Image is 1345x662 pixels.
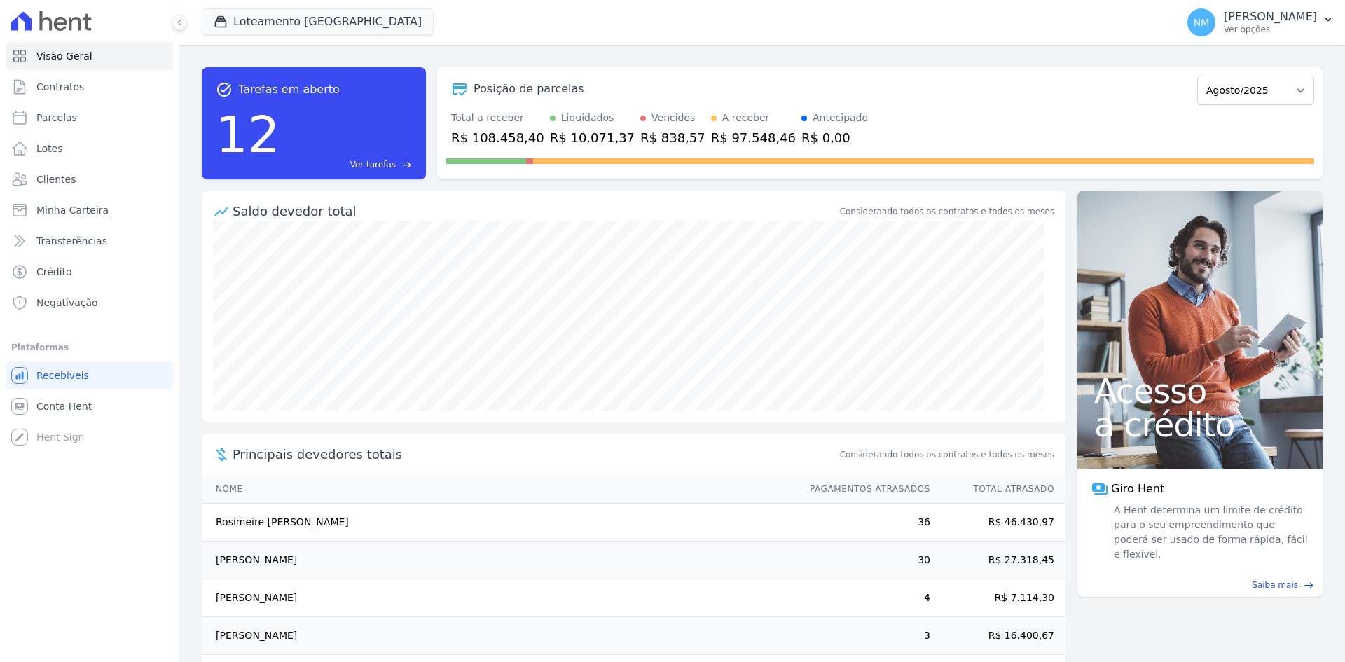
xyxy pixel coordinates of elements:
[6,135,173,163] a: Lotes
[202,579,796,617] td: [PERSON_NAME]
[561,111,614,125] div: Liquidados
[36,203,109,217] span: Minha Carteira
[711,128,796,147] div: R$ 97.548,46
[36,234,107,248] span: Transferências
[796,475,931,504] th: Pagamentos Atrasados
[1094,408,1306,441] span: a crédito
[36,172,76,186] span: Clientes
[1304,580,1314,591] span: east
[202,617,796,655] td: [PERSON_NAME]
[801,128,868,147] div: R$ 0,00
[1111,503,1309,562] span: A Hent determina um limite de crédito para o seu empreendimento que poderá ser usado de forma ráp...
[931,617,1065,655] td: R$ 16.400,67
[1224,10,1317,24] p: [PERSON_NAME]
[931,504,1065,542] td: R$ 46.430,97
[233,445,837,464] span: Principais devedores totais
[474,81,584,97] div: Posição de parcelas
[931,579,1065,617] td: R$ 7.114,30
[6,392,173,420] a: Conta Hent
[36,80,84,94] span: Contratos
[1194,18,1210,27] span: NM
[6,73,173,101] a: Contratos
[36,399,92,413] span: Conta Hent
[6,227,173,255] a: Transferências
[796,617,931,655] td: 3
[6,289,173,317] a: Negativação
[286,158,412,171] a: Ver tarefas east
[36,49,92,63] span: Visão Geral
[1094,374,1306,408] span: Acesso
[1086,579,1314,591] a: Saiba mais east
[640,128,705,147] div: R$ 838,57
[813,111,868,125] div: Antecipado
[6,361,173,389] a: Recebíveis
[36,296,98,310] span: Negativação
[6,165,173,193] a: Clientes
[840,448,1054,461] span: Considerando todos os contratos e todos os meses
[1252,579,1298,591] span: Saiba mais
[202,504,796,542] td: Rosimeire [PERSON_NAME]
[550,128,635,147] div: R$ 10.071,37
[36,142,63,156] span: Lotes
[1176,3,1345,42] button: NM [PERSON_NAME] Ver opções
[6,258,173,286] a: Crédito
[216,81,233,98] span: task_alt
[451,111,544,125] div: Total a receber
[202,475,796,504] th: Nome
[6,196,173,224] a: Minha Carteira
[1111,481,1164,497] span: Giro Hent
[451,128,544,147] div: R$ 108.458,40
[796,579,931,617] td: 4
[350,158,396,171] span: Ver tarefas
[202,8,434,35] button: Loteamento [GEOGRAPHIC_DATA]
[931,542,1065,579] td: R$ 27.318,45
[202,542,796,579] td: [PERSON_NAME]
[931,475,1065,504] th: Total Atrasado
[233,202,837,221] div: Saldo devedor total
[36,368,89,382] span: Recebíveis
[796,542,931,579] td: 30
[238,81,340,98] span: Tarefas em aberto
[36,111,77,125] span: Parcelas
[6,42,173,70] a: Visão Geral
[36,265,72,279] span: Crédito
[216,98,280,171] div: 12
[840,205,1054,218] div: Considerando todos os contratos e todos os meses
[722,111,770,125] div: A receber
[6,104,173,132] a: Parcelas
[401,160,412,170] span: east
[1224,24,1317,35] p: Ver opções
[651,111,695,125] div: Vencidos
[796,504,931,542] td: 36
[11,339,167,356] div: Plataformas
